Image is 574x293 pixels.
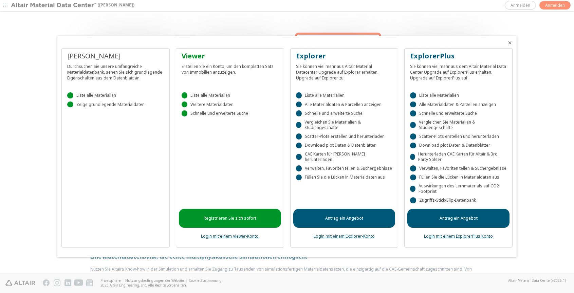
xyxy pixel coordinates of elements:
[296,151,393,162] div: CAE Karten für [PERSON_NAME] herunterladen
[182,102,278,108] div: Weitere Materialdaten
[410,102,507,108] div: Alle Materialdaten & Parzellen anzeigen
[67,61,164,81] div: Durchsuchen Sie unsere umfangreiche Materialdatenbank, sehen Sie sich grundlegende Eigenschaften ...
[410,175,507,181] div: Füllen Sie die Lücken in Materialdaten aus
[296,120,393,130] div: Vergleichen Sie Materialien & Studiengeschäfte
[407,209,510,228] a: Antrag ein Angebot
[424,233,493,239] a: Login mit einem ExplorerPlus Konto
[410,120,507,130] div: Vergleichen Sie Materialien & Studiengeschäfte
[296,133,393,140] div: Scatter-Plots erstellen und herunterladen
[410,133,507,140] div: Scatter-Plots erstellen und herunterladen
[314,233,375,239] a: Login mit einem Explorer-Konto
[410,143,507,149] div: Download plot Daten & Datenblätter
[410,151,507,162] div: Herunterladen CAE Karten für Altair & 3rd Party Solser
[296,51,393,61] div: Explorer
[507,40,513,45] button: Close
[182,61,278,75] div: Erstellen Sie ein Konto, um den kompletten Satz von Immobilien anzuzeigen.
[293,209,395,228] a: Antrag ein Angebot
[67,51,164,61] div: [PERSON_NAME]
[296,102,393,108] div: Alle Materialdaten & Parzellen anzeigen
[67,102,164,108] div: Zeige grundlegende Materialdaten
[296,165,393,171] div: Verwalten, Favoriten teilen & Suchergebnisse
[410,110,507,116] div: Schnelle und erweiterte Suche
[296,92,393,98] div: Liste alle Materialien
[410,92,507,98] div: Liste alle Materialien
[182,110,278,116] div: Schnelle und erweiterte Suche
[67,92,164,98] div: Liste alle Materialien
[410,197,507,203] div: Zugriffs-Stick-Slip-Datenbank
[410,51,507,61] div: ExplorerPlus
[182,92,278,98] div: Liste alle Materialien
[410,165,507,171] div: Verwalten, Favoriten teilen & Suchergebnisse
[201,233,259,239] a: Login mit einem Viewer-Konto
[182,51,278,61] div: Viewer
[296,110,393,116] div: Schnelle und erweiterte Suche
[179,209,281,228] a: Registrieren Sie sich sofort
[410,183,507,194] div: Auswirkungen des Lernmaterials auf CO2 Footprint
[296,175,393,181] div: Füllen Sie die Lücken in Materialdaten aus
[410,61,507,81] div: Sie können viel mehr aus dem Altair Material Data Center Upgrade auf ExplorerPlus erhalten. Upgra...
[296,61,393,81] div: Sie können viel mehr aus Altair Material Datacenter Upgrade auf Explorer erhalten. Upgrade auf Ex...
[296,143,393,149] div: Download plot Daten & Datenblätter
